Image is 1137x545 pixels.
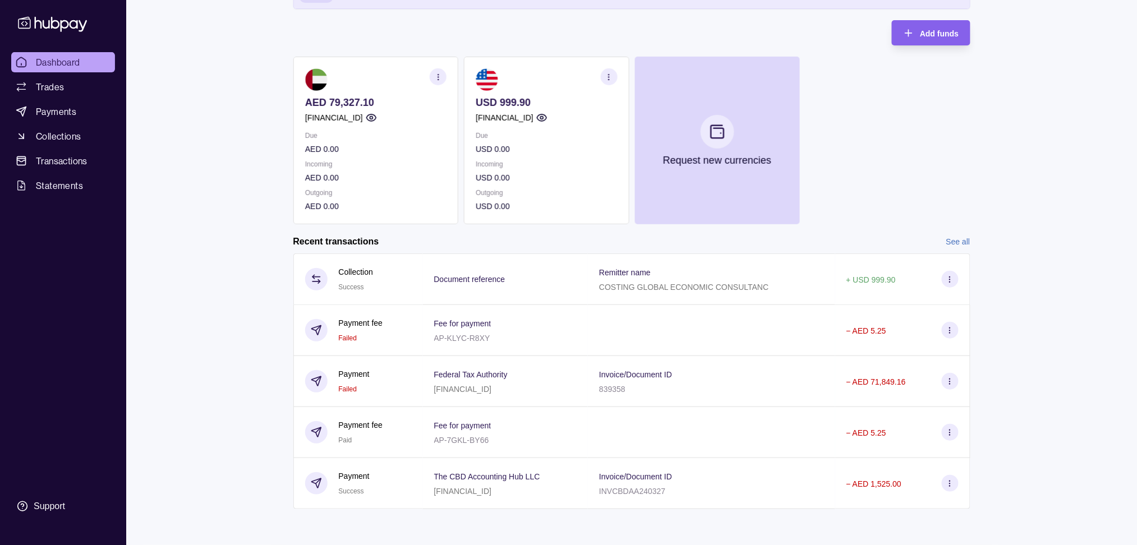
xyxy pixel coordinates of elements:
[476,96,617,109] p: USD 999.90
[476,68,498,91] img: us
[599,472,672,481] p: Invoice/Document ID
[339,487,364,495] span: Success
[305,130,446,142] p: Due
[36,80,64,94] span: Trades
[36,105,76,118] span: Payments
[476,130,617,142] p: Due
[305,200,446,213] p: AED 0.00
[34,500,65,512] div: Support
[434,334,490,343] p: AP-KLYC-R8XY
[476,187,617,199] p: Outgoing
[339,436,352,444] span: Paid
[11,52,115,72] a: Dashboard
[434,370,508,379] p: Federal Tax Authority
[339,368,370,380] p: Payment
[434,487,492,496] p: [FINANCIAL_ID]
[434,472,540,481] p: The CBD Accounting Hub LLC
[339,470,370,482] p: Payment
[339,334,357,342] span: Failed
[663,154,771,167] p: Request new currencies
[339,266,373,278] p: Collection
[476,158,617,170] p: Incoming
[476,200,617,213] p: USD 0.00
[920,29,959,38] span: Add funds
[476,172,617,184] p: USD 0.00
[846,377,906,386] p: − AED 71,849.16
[599,283,768,292] p: COSTING GLOBAL ECONOMIC CONSULTANC
[434,275,505,284] p: Document reference
[305,143,446,155] p: AED 0.00
[36,154,88,168] span: Transactions
[476,143,617,155] p: USD 0.00
[339,385,357,393] span: Failed
[305,68,328,91] img: ae
[846,428,886,437] p: − AED 5.25
[599,370,672,379] p: Invoice/Document ID
[434,319,491,328] p: Fee for payment
[11,77,115,97] a: Trades
[434,436,489,445] p: AP-7GKL-BY66
[11,101,115,122] a: Payments
[36,179,83,192] span: Statements
[305,172,446,184] p: AED 0.00
[11,175,115,196] a: Statements
[11,126,115,146] a: Collections
[599,487,665,496] p: INVCBDAA240327
[946,235,970,248] a: See all
[36,130,81,143] span: Collections
[339,283,364,291] span: Success
[634,57,799,224] button: Request new currencies
[305,158,446,170] p: Incoming
[434,385,492,394] p: [FINANCIAL_ID]
[339,317,383,329] p: Payment fee
[11,151,115,171] a: Transactions
[846,479,901,488] p: − AED 1,525.00
[11,495,115,518] a: Support
[846,275,896,284] p: + USD 999.90
[599,268,651,277] p: Remitter name
[305,187,446,199] p: Outgoing
[305,96,446,109] p: AED 79,327.10
[434,421,491,430] p: Fee for payment
[846,326,886,335] p: − AED 5.25
[599,385,625,394] p: 839358
[293,235,379,248] h2: Recent transactions
[305,112,363,124] p: [FINANCIAL_ID]
[476,112,533,124] p: [FINANCIAL_ID]
[339,419,383,431] p: Payment fee
[892,20,970,45] button: Add funds
[36,56,80,69] span: Dashboard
